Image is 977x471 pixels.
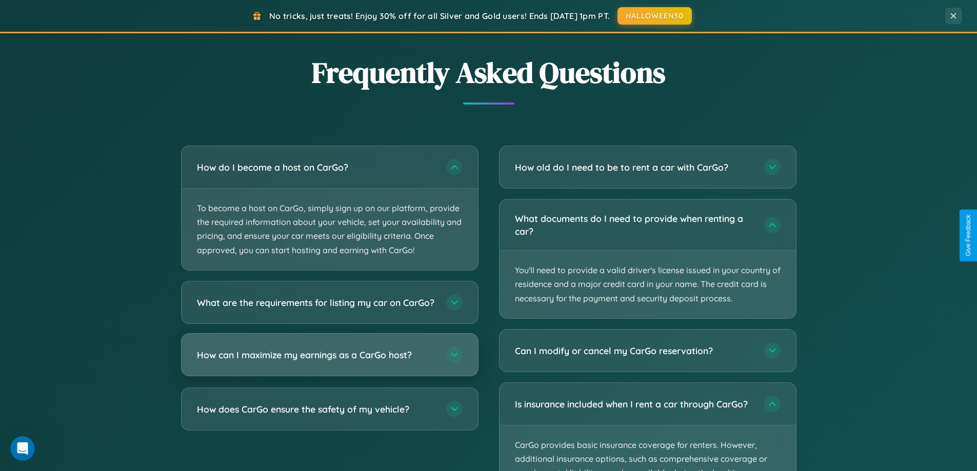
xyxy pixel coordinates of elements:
[515,161,754,174] h3: How old do I need to be to rent a car with CarGo?
[197,348,436,361] h3: How can I maximize my earnings as a CarGo host?
[197,296,436,309] h3: What are the requirements for listing my car on CarGo?
[197,161,436,174] h3: How do I become a host on CarGo?
[617,7,692,25] button: HALLOWEEN30
[500,251,796,318] p: You'll need to provide a valid driver's license issued in your country of residence and a major c...
[182,189,478,270] p: To become a host on CarGo, simply sign up on our platform, provide the required information about...
[515,398,754,411] h3: Is insurance included when I rent a car through CarGo?
[515,212,754,237] h3: What documents do I need to provide when renting a car?
[965,215,972,256] div: Give Feedback
[515,344,754,357] h3: Can I modify or cancel my CarGo reservation?
[197,402,436,415] h3: How does CarGo ensure the safety of my vehicle?
[181,53,796,92] h2: Frequently Asked Questions
[269,11,610,21] span: No tricks, just treats! Enjoy 30% off for all Silver and Gold users! Ends [DATE] 1pm PT.
[10,436,35,461] iframe: Intercom live chat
